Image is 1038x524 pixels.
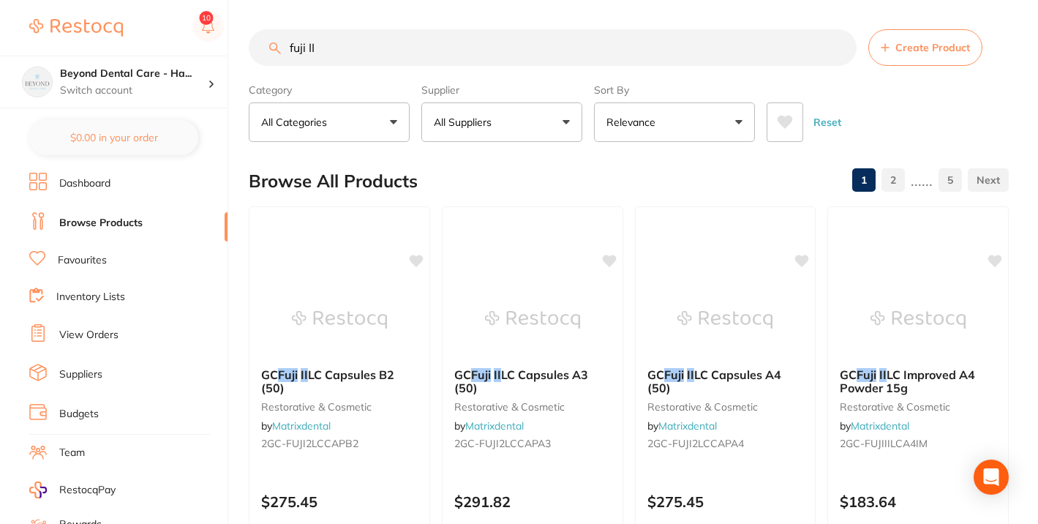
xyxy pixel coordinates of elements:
a: Dashboard [59,176,110,191]
span: 2GC-FUJI2LCCAPA4 [647,437,744,450]
em: Fuji [857,367,876,382]
img: RestocqPay [29,482,47,498]
div: Open Intercom Messenger [974,460,1009,495]
em: Fuji [278,367,298,382]
a: Budgets [59,407,99,422]
p: $275.45 [261,493,418,510]
b: GC Fuji II LC Capsules B2 (50) [261,368,418,395]
p: All Categories [261,115,333,130]
small: restorative & cosmetic [261,401,418,413]
a: 5 [939,165,962,195]
label: Sort By [594,83,755,97]
em: II [301,367,308,382]
p: Switch account [60,83,208,98]
span: by [840,419,909,433]
a: Team [59,446,85,460]
button: All Categories [249,102,410,142]
a: Suppliers [59,367,102,382]
em: II [879,367,887,382]
a: 1 [852,165,876,195]
p: ...... [911,172,933,189]
span: LC Improved A4 Powder 15g [840,367,975,395]
p: Relevance [606,115,661,130]
a: View Orders [59,328,119,343]
span: by [454,419,524,433]
a: Inventory Lists [56,290,125,304]
span: GC [840,367,857,382]
img: GC Fuji II LC Capsules A4 (50) [677,283,772,356]
input: Search Products [249,29,857,66]
span: LC Capsules A3 (50) [454,367,588,395]
span: LC Capsules A4 (50) [647,367,781,395]
a: Matrixdental [465,419,524,433]
a: Matrixdental [851,419,909,433]
a: Matrixdental [272,419,331,433]
p: All Suppliers [434,115,497,130]
img: Restocq Logo [29,19,123,37]
span: GC [261,367,278,382]
h2: Browse All Products [249,171,418,192]
button: All Suppliers [421,102,582,142]
h4: Beyond Dental Care - Hamilton [60,67,208,81]
em: II [494,367,501,382]
b: GC Fuji II LC Capsules A3 (50) [454,368,611,395]
img: Beyond Dental Care - Hamilton [23,67,52,97]
a: Browse Products [59,216,143,231]
label: Category [249,83,410,97]
em: II [687,367,694,382]
a: 2 [881,165,905,195]
small: restorative & cosmetic [454,401,611,413]
img: GC Fuji II LC Capsules A3 (50) [485,283,580,356]
span: 2GC-FUJI2LCCAPB2 [261,437,358,450]
button: Reset [809,102,846,142]
a: RestocqPay [29,482,116,498]
img: GC Fuji II LC Capsules B2 (50) [292,283,387,356]
b: GC Fuji II LC Improved A4 Powder 15g [840,368,996,395]
img: GC Fuji II LC Improved A4 Powder 15g [870,283,966,356]
small: restorative & cosmetic [647,401,804,413]
p: $183.64 [840,493,996,510]
a: Restocq Logo [29,11,123,45]
span: Create Product [895,42,970,53]
span: by [647,419,717,433]
p: $275.45 [647,493,804,510]
span: RestocqPay [59,483,116,498]
span: GC [647,367,664,382]
button: Relevance [594,102,755,142]
b: GC Fuji II LC Capsules A4 (50) [647,368,804,395]
button: $0.00 in your order [29,120,198,155]
p: $291.82 [454,493,611,510]
span: 2GC-FUJIIILCA4IM [840,437,928,450]
a: Matrixdental [658,419,717,433]
span: GC [454,367,471,382]
label: Supplier [421,83,582,97]
em: Fuji [471,367,491,382]
small: restorative & cosmetic [840,401,996,413]
button: Create Product [868,29,982,66]
span: by [261,419,331,433]
em: Fuji [664,367,684,382]
a: Favourites [58,253,107,268]
span: LC Capsules B2 (50) [261,367,394,395]
span: 2GC-FUJI2LCCAPA3 [454,437,551,450]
